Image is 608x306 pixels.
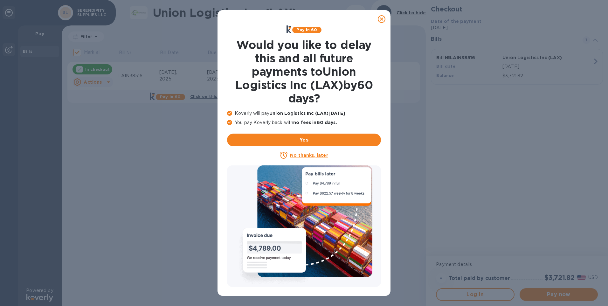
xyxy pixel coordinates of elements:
button: Yes [227,134,381,146]
b: Pay in 60 [296,27,317,32]
h1: Would you like to delay this and all future payments to Union Logistics Inc (LAX) by 60 days ? [227,38,381,105]
p: You pay Koverly back with [227,119,381,126]
b: no fees in 60 days . [293,120,337,125]
span: Yes [232,136,376,144]
u: No thanks, later [290,153,328,158]
b: Union Logistics Inc (LAX) [DATE] [269,111,345,116]
p: Koverly will pay [227,110,381,117]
